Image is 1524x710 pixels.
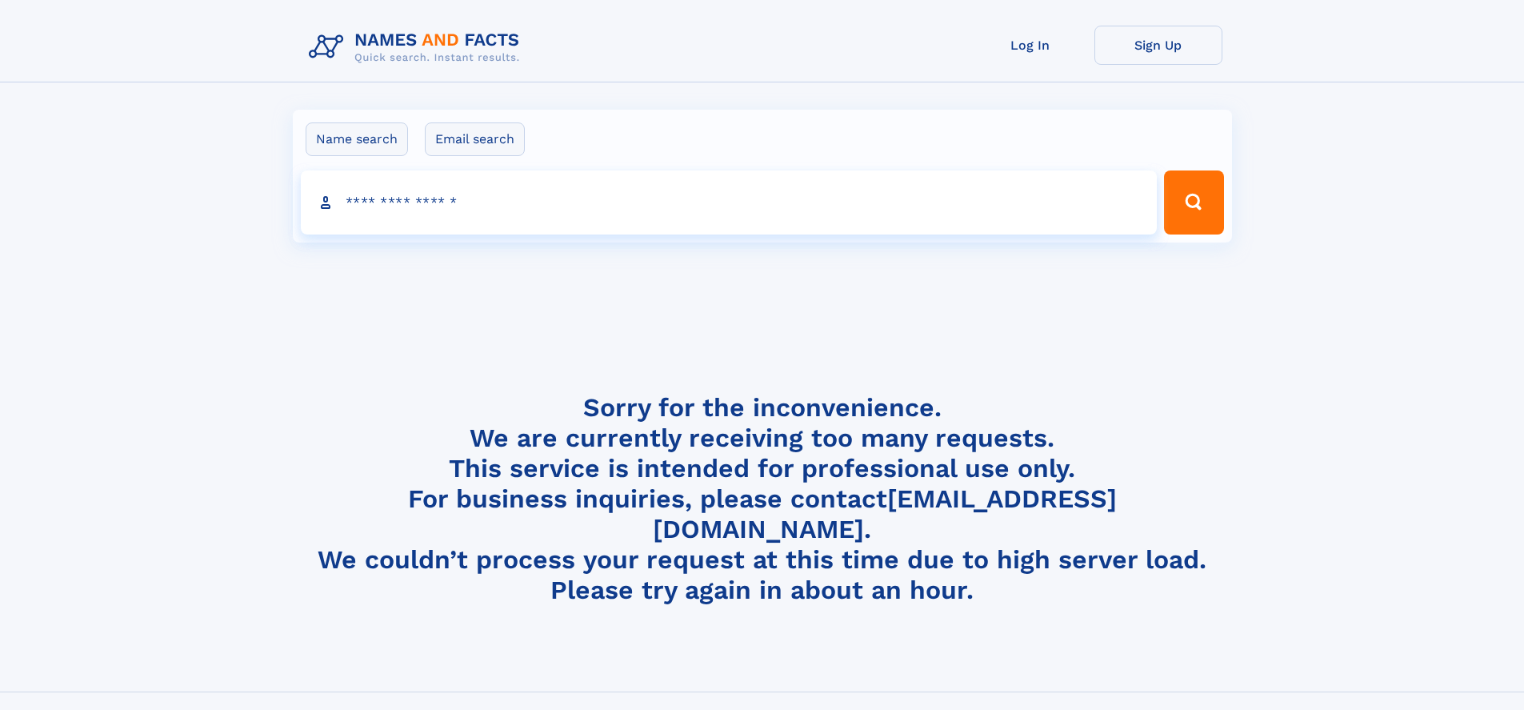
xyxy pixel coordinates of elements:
[306,122,408,156] label: Name search
[302,26,533,69] img: Logo Names and Facts
[966,26,1094,65] a: Log In
[302,392,1222,606] h4: Sorry for the inconvenience. We are currently receiving too many requests. This service is intend...
[1164,170,1223,235] button: Search Button
[301,170,1158,235] input: search input
[653,483,1117,544] a: [EMAIL_ADDRESS][DOMAIN_NAME]
[425,122,525,156] label: Email search
[1094,26,1222,65] a: Sign Up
